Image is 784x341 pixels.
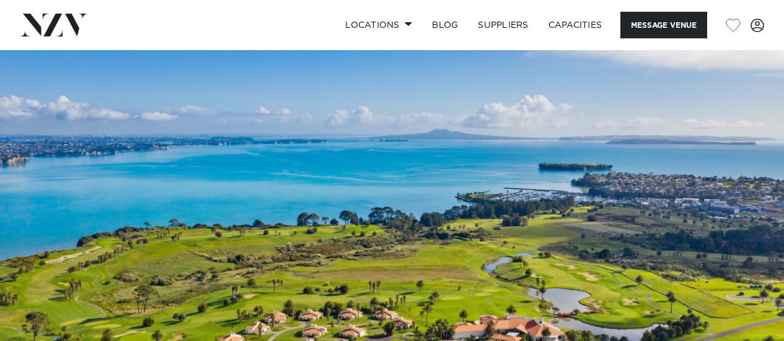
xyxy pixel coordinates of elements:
[422,12,468,38] a: BLOG
[539,12,612,38] a: Capacities
[468,12,538,38] a: SUPPLIERS
[620,12,707,38] button: Message Venue
[20,14,87,36] img: nzv-logo.png
[335,12,422,38] a: Locations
